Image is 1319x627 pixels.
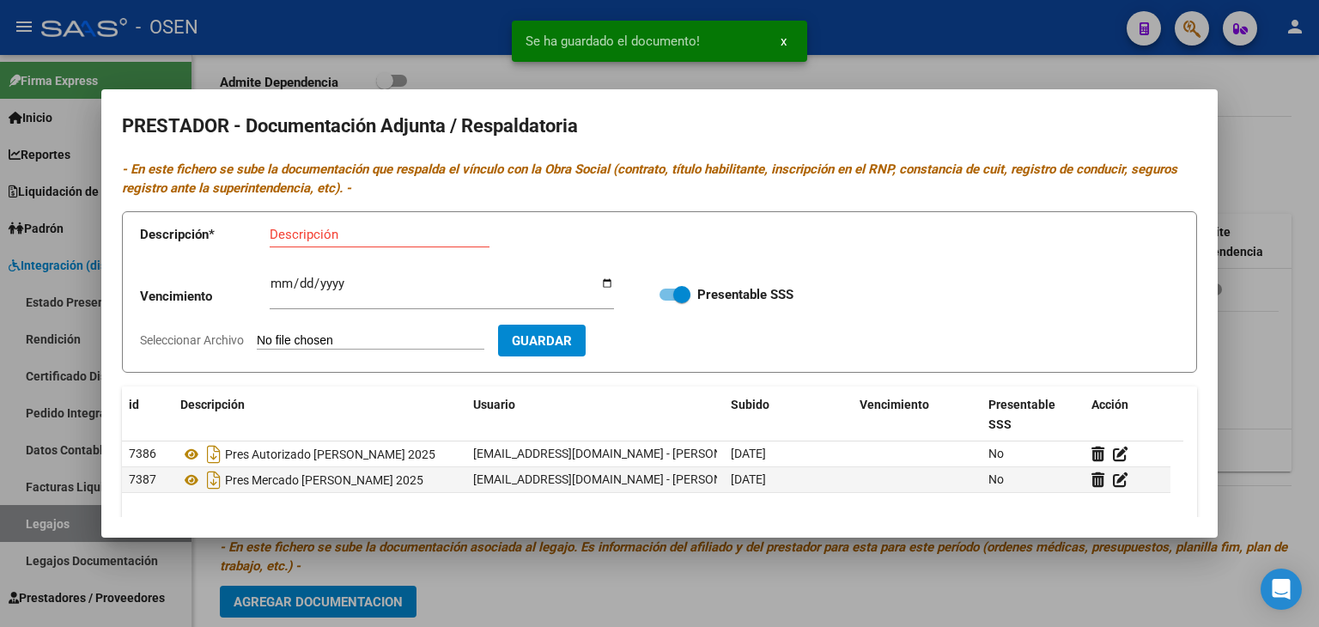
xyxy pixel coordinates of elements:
i: - En este fichero se sube la documentación que respalda el vínculo con la Obra Social (contrato, ... [122,161,1177,197]
i: Descargar documento [203,466,225,494]
p: Descripción [140,225,270,245]
button: x [767,26,800,57]
span: Guardar [512,333,572,349]
span: Descripción [180,398,245,411]
strong: Presentable SSS [697,287,793,302]
datatable-header-cell: Acción [1085,387,1170,443]
h2: PRESTADOR - Documentación Adjunta / Respaldatoria [122,110,1197,143]
span: [EMAIL_ADDRESS][DOMAIN_NAME] - [PERSON_NAME] [473,447,764,460]
span: Subido [731,398,769,411]
span: Usuario [473,398,515,411]
span: Acción [1091,398,1128,411]
span: [DATE] [731,447,766,460]
datatable-header-cell: Presentable SSS [982,387,1085,443]
span: Pres Autorizado [PERSON_NAME] 2025 [225,447,435,461]
datatable-header-cell: Usuario [466,387,724,443]
span: No [988,472,1004,486]
datatable-header-cell: Subido [724,387,853,443]
span: id [129,398,139,411]
span: No [988,447,1004,460]
span: 7386 [129,447,156,460]
span: Vencimiento [860,398,929,411]
span: Pres Mercado [PERSON_NAME] 2025 [225,473,423,487]
datatable-header-cell: Descripción [173,387,466,443]
datatable-header-cell: id [122,387,173,443]
div: Open Intercom Messenger [1261,569,1302,610]
span: Se ha guardado el documento! [526,33,700,50]
i: Descargar documento [203,441,225,468]
span: [DATE] [731,472,766,486]
button: Guardar [498,325,586,356]
span: x [781,33,787,49]
datatable-header-cell: Vencimiento [853,387,982,443]
span: Seleccionar Archivo [140,333,244,347]
span: 7387 [129,472,156,486]
p: Vencimiento [140,287,270,307]
span: Presentable SSS [988,398,1055,431]
span: [EMAIL_ADDRESS][DOMAIN_NAME] - [PERSON_NAME] [473,472,764,486]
